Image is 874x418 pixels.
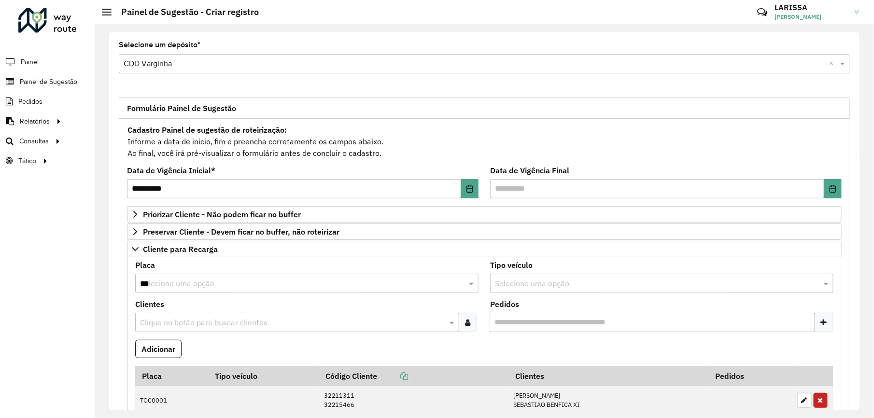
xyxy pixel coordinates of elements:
[508,366,708,386] th: Clientes
[127,241,842,257] a: Cliente para Recarga
[135,259,155,271] label: Placa
[377,371,408,381] a: Copiar
[127,206,842,223] a: Priorizar Cliente - Não podem ficar no buffer
[135,340,182,358] button: Adicionar
[319,366,508,386] th: Código Cliente
[112,7,259,17] h2: Painel de Sugestão - Criar registro
[775,3,847,12] h3: LARISSA
[830,58,838,70] span: Clear all
[490,165,569,176] label: Data de Vigência Final
[135,366,209,386] th: Placa
[21,57,39,67] span: Painel
[319,386,508,415] td: 32211311 32215466
[19,136,49,146] span: Consultas
[119,39,200,51] label: Selecione um depósito
[135,386,209,415] td: TOC0001
[490,298,519,310] label: Pedidos
[127,165,215,176] label: Data de Vigência Inicial
[127,223,842,240] a: Preservar Cliente - Devem ficar no buffer, não roteirizar
[708,366,792,386] th: Pedidos
[127,104,236,112] span: Formulário Painel de Sugestão
[143,228,339,236] span: Preservar Cliente - Devem ficar no buffer, não roteirizar
[127,124,842,159] div: Informe a data de inicio, fim e preencha corretamente os campos abaixo. Ao final, você irá pré-vi...
[508,386,708,415] td: [PERSON_NAME] SEBASTIAO BENFICA XI
[461,179,479,198] button: Choose Date
[135,298,164,310] label: Clientes
[775,13,847,21] span: [PERSON_NAME]
[143,210,301,218] span: Priorizar Cliente - Não podem ficar no buffer
[20,116,50,126] span: Relatórios
[824,179,842,198] button: Choose Date
[490,259,533,271] label: Tipo veículo
[127,125,287,135] strong: Cadastro Painel de sugestão de roteirização:
[143,245,218,253] span: Cliente para Recarga
[752,2,773,23] a: Contato Rápido
[18,97,42,107] span: Pedidos
[18,156,36,166] span: Tático
[20,77,77,87] span: Painel de Sugestão
[209,366,319,386] th: Tipo veículo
